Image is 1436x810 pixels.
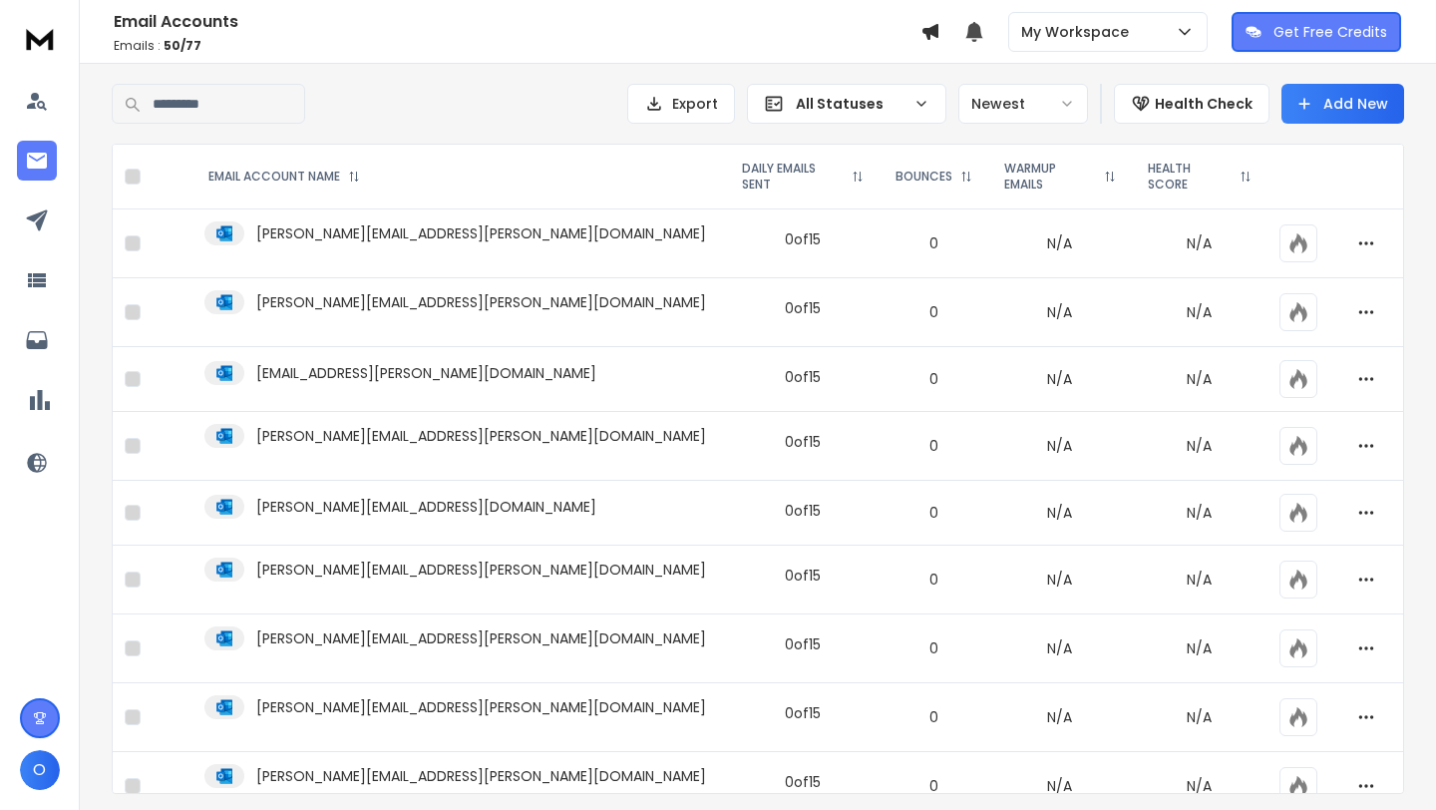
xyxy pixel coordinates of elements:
button: O [20,750,60,790]
p: 0 [892,436,976,456]
div: 0 of 15 [785,367,821,387]
div: 0 of 15 [785,501,821,521]
p: My Workspace [1021,22,1137,42]
p: All Statuses [796,94,905,114]
p: [PERSON_NAME][EMAIL_ADDRESS][PERSON_NAME][DOMAIN_NAME] [256,223,706,243]
td: N/A [988,683,1132,752]
p: 0 [892,503,976,523]
p: 0 [892,369,976,389]
p: HEALTH SCORE [1148,161,1232,193]
p: [PERSON_NAME][EMAIL_ADDRESS][PERSON_NAME][DOMAIN_NAME] [256,426,706,446]
div: 0 of 15 [785,432,821,452]
td: N/A [988,412,1132,481]
p: [PERSON_NAME][EMAIL_ADDRESS][PERSON_NAME][DOMAIN_NAME] [256,560,706,580]
p: N/A [1144,638,1256,658]
p: DAILY EMAILS SENT [742,161,844,193]
p: 0 [892,302,976,322]
div: 0 of 15 [785,229,821,249]
p: N/A [1144,233,1256,253]
p: [EMAIL_ADDRESS][PERSON_NAME][DOMAIN_NAME] [256,363,596,383]
p: [PERSON_NAME][EMAIL_ADDRESS][DOMAIN_NAME] [256,497,596,517]
p: [PERSON_NAME][EMAIL_ADDRESS][PERSON_NAME][DOMAIN_NAME] [256,766,706,786]
button: Get Free Credits [1232,12,1401,52]
td: N/A [988,614,1132,683]
button: Add New [1281,84,1404,124]
p: 0 [892,776,976,796]
p: Get Free Credits [1273,22,1387,42]
p: 0 [892,570,976,590]
td: N/A [988,546,1132,614]
p: N/A [1144,570,1256,590]
p: [PERSON_NAME][EMAIL_ADDRESS][PERSON_NAME][DOMAIN_NAME] [256,628,706,648]
p: N/A [1144,776,1256,796]
td: N/A [988,347,1132,412]
p: 0 [892,233,976,253]
p: Emails : [114,38,920,54]
p: Health Check [1155,94,1253,114]
td: N/A [988,481,1132,546]
h1: Email Accounts [114,10,920,34]
p: BOUNCES [896,169,952,185]
div: 0 of 15 [785,703,821,723]
div: 0 of 15 [785,566,821,586]
button: Export [627,84,735,124]
div: 0 of 15 [785,634,821,654]
img: logo [20,20,60,57]
span: 50 / 77 [164,37,201,54]
p: 0 [892,638,976,658]
td: N/A [988,209,1132,278]
p: [PERSON_NAME][EMAIL_ADDRESS][PERSON_NAME][DOMAIN_NAME] [256,697,706,717]
p: WARMUP EMAILS [1004,161,1096,193]
p: N/A [1144,302,1256,322]
p: [PERSON_NAME][EMAIL_ADDRESS][PERSON_NAME][DOMAIN_NAME] [256,292,706,312]
p: N/A [1144,436,1256,456]
div: 0 of 15 [785,772,821,792]
p: N/A [1144,503,1256,523]
button: Health Check [1114,84,1269,124]
div: 0 of 15 [785,298,821,318]
div: EMAIL ACCOUNT NAME [208,169,360,185]
p: N/A [1144,707,1256,727]
td: N/A [988,278,1132,347]
button: Newest [958,84,1088,124]
p: 0 [892,707,976,727]
p: N/A [1144,369,1256,389]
